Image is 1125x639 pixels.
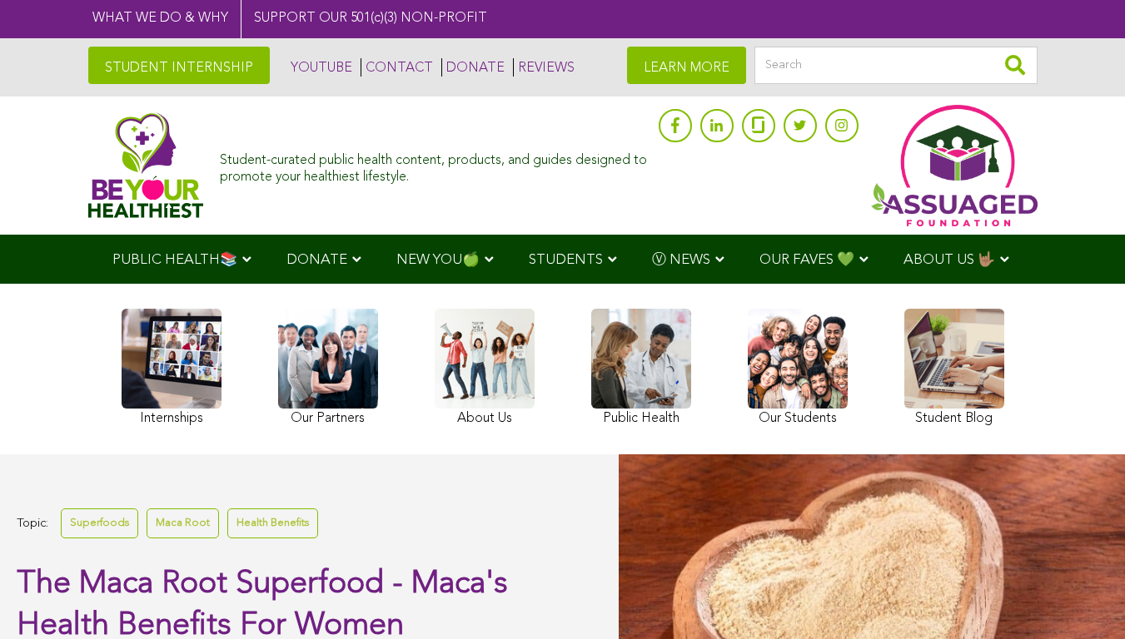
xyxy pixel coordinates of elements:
[871,105,1038,226] img: Assuaged App
[17,513,48,535] span: Topic:
[227,508,318,537] a: Health Benefits
[759,253,854,267] span: OUR FAVES 💚
[1042,559,1125,639] iframe: Chat Widget
[513,58,575,77] a: REVIEWS
[754,47,1038,84] input: Search
[652,253,710,267] span: Ⓥ NEWS
[441,58,505,77] a: DONATE
[627,47,746,84] a: LEARN MORE
[286,253,347,267] span: DONATE
[752,116,764,133] img: glassdoor
[88,112,204,218] img: Assuaged
[286,58,352,77] a: YOUTUBE
[112,253,237,267] span: PUBLIC HEALTH📚
[220,145,650,185] div: Student-curated public health content, products, and guides designed to promote your healthiest l...
[88,235,1038,284] div: Navigation Menu
[88,47,270,84] a: STUDENT INTERNSHIP
[529,253,603,267] span: STUDENTS
[361,58,433,77] a: CONTACT
[61,508,138,537] a: Superfoods
[903,253,995,267] span: ABOUT US 🤟🏽
[396,253,480,267] span: NEW YOU🍏
[147,508,219,537] a: Maca Root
